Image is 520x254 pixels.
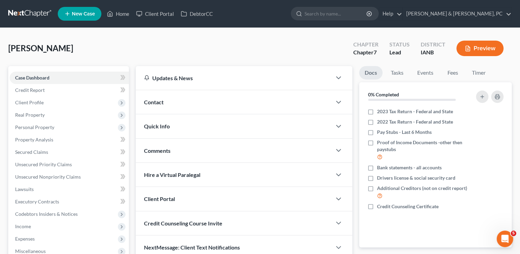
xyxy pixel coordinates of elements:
span: Bank statements - all accounts [377,164,442,171]
span: Proof of Income Documents -other then paystubs [377,139,468,153]
span: NextMessage: Client Text Notifications [144,244,240,251]
span: Contact [144,99,164,105]
span: Secured Claims [15,149,48,155]
span: Real Property [15,112,45,118]
a: Timer [466,66,491,80]
span: Hire a Virtual Paralegal [144,171,200,178]
a: Events [412,66,439,80]
span: Unsecured Priority Claims [15,161,72,167]
a: Client Portal [133,8,177,20]
div: Chapter [353,41,378,49]
iframe: Intercom live chat [497,231,513,247]
div: IANB [421,49,445,56]
a: Case Dashboard [10,72,129,84]
span: Drivers license & social security card [377,174,455,181]
strong: 0% Completed [368,92,399,97]
span: Lawsuits [15,186,34,192]
a: Unsecured Priority Claims [10,158,129,171]
a: Docs [359,66,383,80]
div: Updates & News [144,74,323,82]
a: Secured Claims [10,146,129,158]
a: Property Analysis [10,134,129,146]
a: [PERSON_NAME] & [PERSON_NAME], PC [403,8,511,20]
button: Preview [456,41,504,56]
span: Quick Info [144,123,170,129]
span: 7 [374,49,377,55]
span: Income [15,223,31,229]
div: Chapter [353,49,378,56]
a: Unsecured Nonpriority Claims [10,171,129,183]
span: Client Profile [15,99,44,105]
a: Home [103,8,133,20]
a: Fees [442,66,464,80]
span: New Case [72,11,95,17]
span: 2022 Tax Return - Federal and State [377,118,453,125]
span: Case Dashboard [15,75,49,81]
input: Search by name... [305,7,367,20]
span: Expenses [15,236,35,242]
a: Help [379,8,402,20]
span: Credit Report [15,87,45,93]
a: DebtorCC [177,8,216,20]
span: [PERSON_NAME] [8,43,73,53]
span: Miscellaneous [15,248,46,254]
a: Credit Report [10,84,129,96]
span: Pay Stubs - Last 6 Months [377,129,432,136]
div: Lead [389,49,410,56]
span: 2023 Tax Return - Federal and State [377,108,453,115]
span: Credit Counseling Course Invite [144,220,222,226]
span: Property Analysis [15,137,53,142]
div: District [421,41,445,49]
span: Personal Property [15,124,54,130]
span: Credit Counseling Certificate [377,203,439,210]
span: Unsecured Nonpriority Claims [15,174,81,180]
span: Codebtors Insiders & Notices [15,211,78,217]
span: Additional Creditors (not on credit report) [377,185,467,192]
span: Client Portal [144,195,175,202]
span: Comments [144,147,170,154]
a: Tasks [385,66,409,80]
span: Executory Contracts [15,199,59,204]
div: Status [389,41,410,49]
a: Executory Contracts [10,195,129,208]
span: 5 [511,231,516,236]
a: Lawsuits [10,183,129,195]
